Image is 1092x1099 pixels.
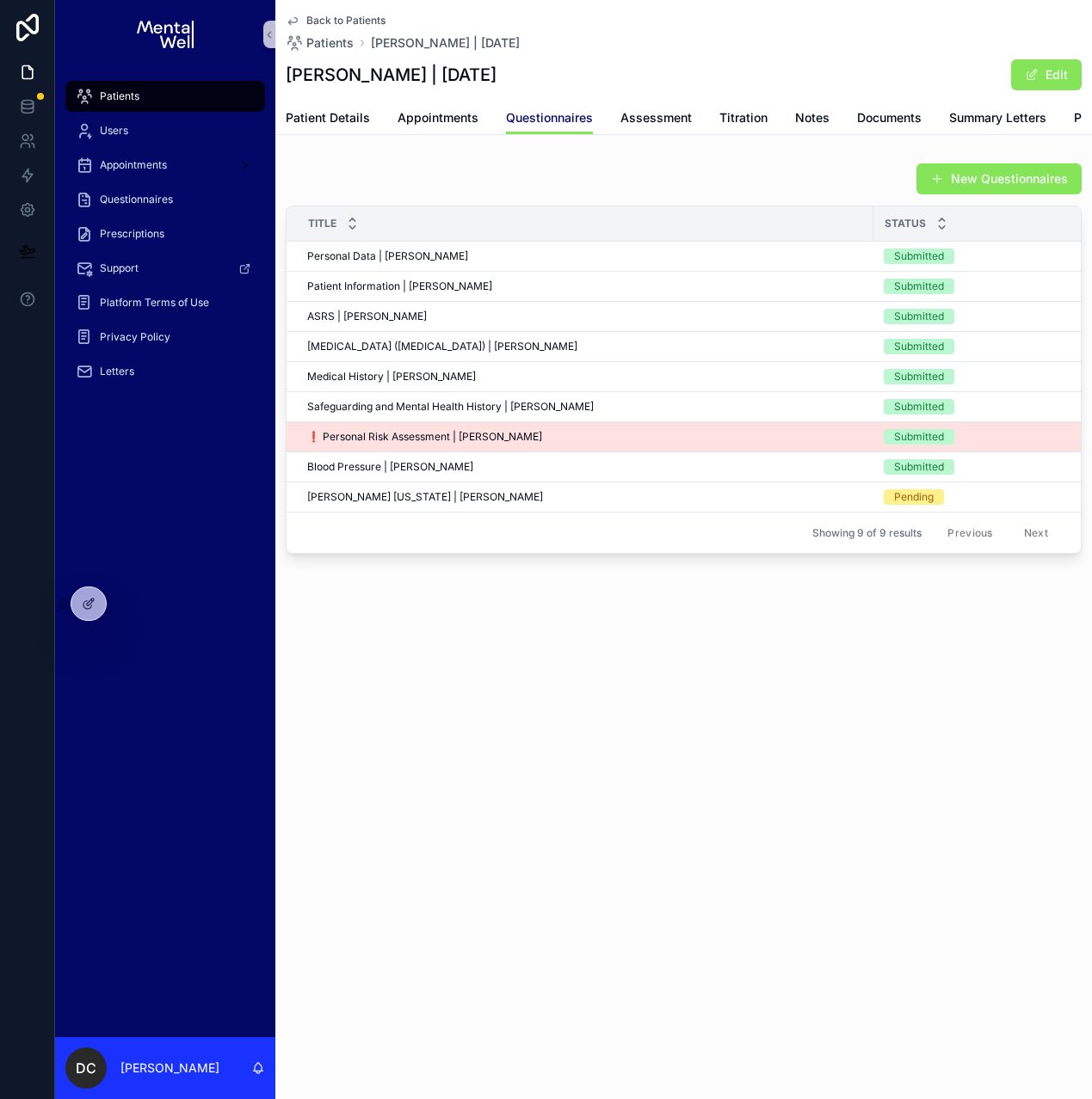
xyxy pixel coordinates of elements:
span: Title [308,217,336,230]
a: Notes [795,102,830,137]
div: Submitted [894,279,944,294]
a: [MEDICAL_DATA] ([MEDICAL_DATA]) | [PERSON_NAME] [307,340,863,353]
span: Support [100,261,139,275]
span: Prescriptions [100,227,164,241]
span: Safeguarding and Mental Health History | [PERSON_NAME] [307,400,594,414]
div: Submitted [894,459,944,475]
span: Privacy Policy [100,330,170,344]
a: Support [65,253,265,284]
span: Documents [857,109,922,126]
a: Appointments [65,150,265,181]
span: ASRS | [PERSON_NAME] [307,310,427,323]
div: Submitted [894,429,944,445]
a: Patient Details [286,102,370,137]
span: Blood Pressure | [PERSON_NAME] [307,460,473,474]
a: Letters [65,356,265,387]
span: Users [100,124,128,138]
a: Prescriptions [65,218,265,249]
span: Patient Details [286,109,370,126]
div: Submitted [894,339,944,354]
span: Appointments [398,109,478,126]
span: Questionnaires [506,109,593,126]
a: Patients [286,34,354,52]
a: [PERSON_NAME] | [DATE] [371,34,520,52]
div: Pending [894,489,934,505]
div: scrollable content [55,69,275,409]
p: [PERSON_NAME] [120,1059,219,1077]
span: Patients [306,34,354,52]
a: Safeguarding and Mental Health History | [PERSON_NAME] [307,400,863,414]
button: Edit [1011,59,1082,90]
span: Patient Information | [PERSON_NAME] [307,279,492,293]
a: Blood Pressure | [PERSON_NAME] [307,460,863,474]
a: ❗ Personal Risk Assessment | [PERSON_NAME] [307,430,863,444]
span: Back to Patients [306,14,386,28]
span: Questionnaires [100,193,173,206]
span: Assessment [620,109,692,126]
a: Documents [857,102,922,137]
span: Letters [100,365,134,378]
a: Platform Terms of Use [65,287,265,318]
a: Patients [65,81,265,112]
span: DC [76,1058,96,1078]
span: Summary Letters [949,109,1046,126]
span: Platform Terms of Use [100,296,209,310]
a: Patient Information | [PERSON_NAME] [307,279,863,293]
a: Assessment [620,102,692,137]
span: [PERSON_NAME] [US_STATE] | [PERSON_NAME] [307,490,543,504]
img: App logo [137,21,193,48]
a: Titration [719,102,768,137]
span: Appointments [100,158,167,172]
a: Medical History | [PERSON_NAME] [307,370,863,384]
div: Submitted [894,369,944,384]
a: Summary Letters [949,102,1046,137]
span: Status [885,217,926,230]
div: Submitted [894,249,944,264]
a: Appointments [398,102,478,137]
span: Notes [795,109,830,126]
span: Showing 9 of 9 results [812,526,922,540]
span: Patients [100,89,139,103]
a: Privacy Policy [65,322,265,353]
a: Questionnaires [506,102,593,135]
div: Submitted [894,309,944,324]
button: New Questionnaires [916,163,1082,194]
a: ASRS | [PERSON_NAME] [307,310,863,323]
span: [MEDICAL_DATA] ([MEDICAL_DATA]) | [PERSON_NAME] [307,340,577,353]
a: Personal Data | [PERSON_NAME] [307,249,863,263]
a: Questionnaires [65,184,265,215]
span: Titration [719,109,768,126]
a: Back to Patients [286,14,386,28]
h1: [PERSON_NAME] | [DATE] [286,63,497,87]
a: Users [65,115,265,146]
a: [PERSON_NAME] [US_STATE] | [PERSON_NAME] [307,490,863,504]
span: ❗ Personal Risk Assessment | [PERSON_NAME] [307,430,542,444]
span: Personal Data | [PERSON_NAME] [307,249,468,263]
span: Medical History | [PERSON_NAME] [307,370,476,384]
div: Submitted [894,399,944,414]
